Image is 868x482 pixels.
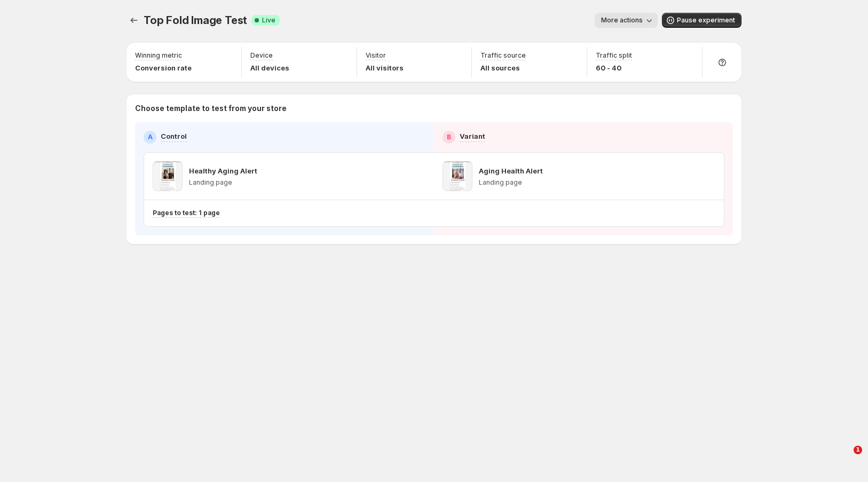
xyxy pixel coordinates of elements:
[250,62,289,73] p: All devices
[479,178,543,187] p: Landing page
[135,51,182,60] p: Winning metric
[443,161,472,191] img: Aging Health Alert
[662,13,741,28] button: Pause experiment
[480,62,526,73] p: All sources
[161,131,187,141] p: Control
[596,62,632,73] p: 60 - 40
[135,103,733,114] p: Choose template to test from your store
[189,165,257,176] p: Healthy Aging Alert
[601,16,643,25] span: More actions
[479,165,543,176] p: Aging Health Alert
[677,16,735,25] span: Pause experiment
[144,14,247,27] span: Top Fold Image Test
[480,51,526,60] p: Traffic source
[135,62,192,73] p: Conversion rate
[153,209,220,217] p: Pages to test: 1 page
[460,131,485,141] p: Variant
[595,13,658,28] button: More actions
[127,13,141,28] button: Experiments
[189,178,257,187] p: Landing page
[153,161,183,191] img: Healthy Aging Alert
[447,133,451,141] h2: B
[250,51,273,60] p: Device
[832,446,857,471] iframe: Intercom live chat
[366,62,404,73] p: All visitors
[262,16,275,25] span: Live
[596,51,632,60] p: Traffic split
[366,51,386,60] p: Visitor
[148,133,153,141] h2: A
[854,446,862,454] span: 1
